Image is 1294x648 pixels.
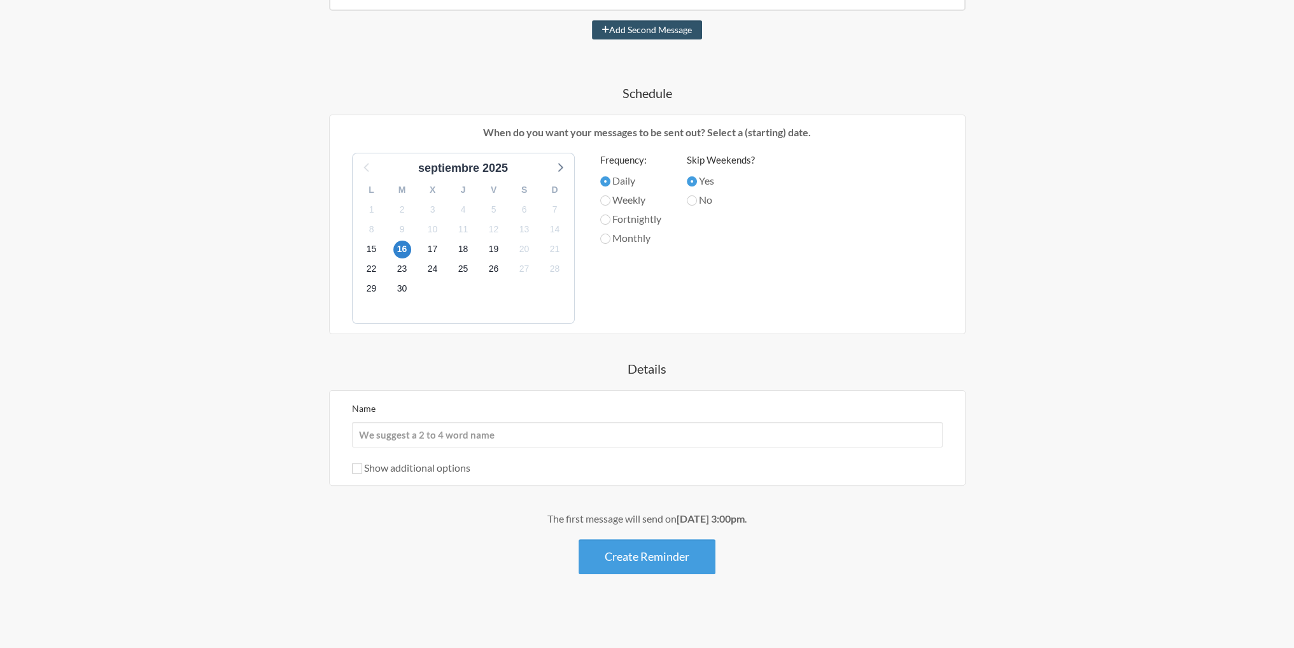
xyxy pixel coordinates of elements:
span: miércoles, 8 de octubre de 2025 [363,220,381,238]
span: miércoles, 29 de octubre de 2025 [363,280,381,298]
div: M [387,180,418,200]
label: Name [352,403,376,414]
button: Add Second Message [592,20,702,39]
label: Show additional options [352,461,470,474]
span: miércoles, 1 de octubre de 2025 [363,201,381,218]
span: miércoles, 15 de octubre de 2025 [363,241,381,258]
span: domingo, 19 de octubre de 2025 [485,241,503,258]
label: Daily [600,173,661,188]
label: No [687,192,755,208]
label: Frequency: [600,153,661,167]
span: viernes, 3 de octubre de 2025 [424,201,442,218]
p: When do you want your messages to be sent out? Select a (starting) date. [339,125,955,140]
input: Yes [687,176,697,187]
span: viernes, 24 de octubre de 2025 [424,260,442,278]
input: We suggest a 2 to 4 word name [352,422,943,447]
div: V [479,180,509,200]
button: Create Reminder [579,539,715,574]
span: viernes, 17 de octubre de 2025 [424,241,442,258]
div: The first message will send on . [278,511,1016,526]
span: martes, 7 de octubre de 2025 [546,201,564,218]
input: Show additional options [352,463,362,474]
span: domingo, 26 de octubre de 2025 [485,260,503,278]
span: martes, 21 de octubre de 2025 [546,241,564,258]
h4: Schedule [278,84,1016,102]
label: Yes [687,173,755,188]
label: Monthly [600,230,661,246]
label: Skip Weekends? [687,153,755,167]
span: sábado, 4 de octubre de 2025 [454,201,472,218]
span: miércoles, 22 de octubre de 2025 [363,260,381,278]
span: lunes, 27 de octubre de 2025 [516,260,533,278]
input: No [687,195,697,206]
span: jueves, 2 de octubre de 2025 [393,201,411,218]
div: L [356,180,387,200]
span: lunes, 6 de octubre de 2025 [516,201,533,218]
span: lunes, 13 de octubre de 2025 [516,220,533,238]
span: lunes, 20 de octubre de 2025 [516,241,533,258]
span: sábado, 25 de octubre de 2025 [454,260,472,278]
input: Weekly [600,195,610,206]
div: S [509,180,540,200]
span: jueves, 9 de octubre de 2025 [393,220,411,238]
span: jueves, 30 de octubre de 2025 [393,280,411,298]
span: jueves, 23 de octubre de 2025 [393,260,411,278]
div: X [418,180,448,200]
span: viernes, 10 de octubre de 2025 [424,220,442,238]
span: jueves, 16 de octubre de 2025 [393,241,411,258]
span: domingo, 12 de octubre de 2025 [485,220,503,238]
span: martes, 14 de octubre de 2025 [546,220,564,238]
input: Monthly [600,234,610,244]
label: Weekly [600,192,661,208]
label: Fortnightly [600,211,661,227]
input: Fortnightly [600,215,610,225]
strong: [DATE] 3:00pm [677,512,745,525]
span: domingo, 5 de octubre de 2025 [485,201,503,218]
h4: Details [278,360,1016,377]
div: J [448,180,479,200]
span: martes, 28 de octubre de 2025 [546,260,564,278]
input: Daily [600,176,610,187]
span: sábado, 11 de octubre de 2025 [454,220,472,238]
span: sábado, 18 de octubre de 2025 [454,241,472,258]
div: D [540,180,570,200]
div: septiembre 2025 [413,160,513,177]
